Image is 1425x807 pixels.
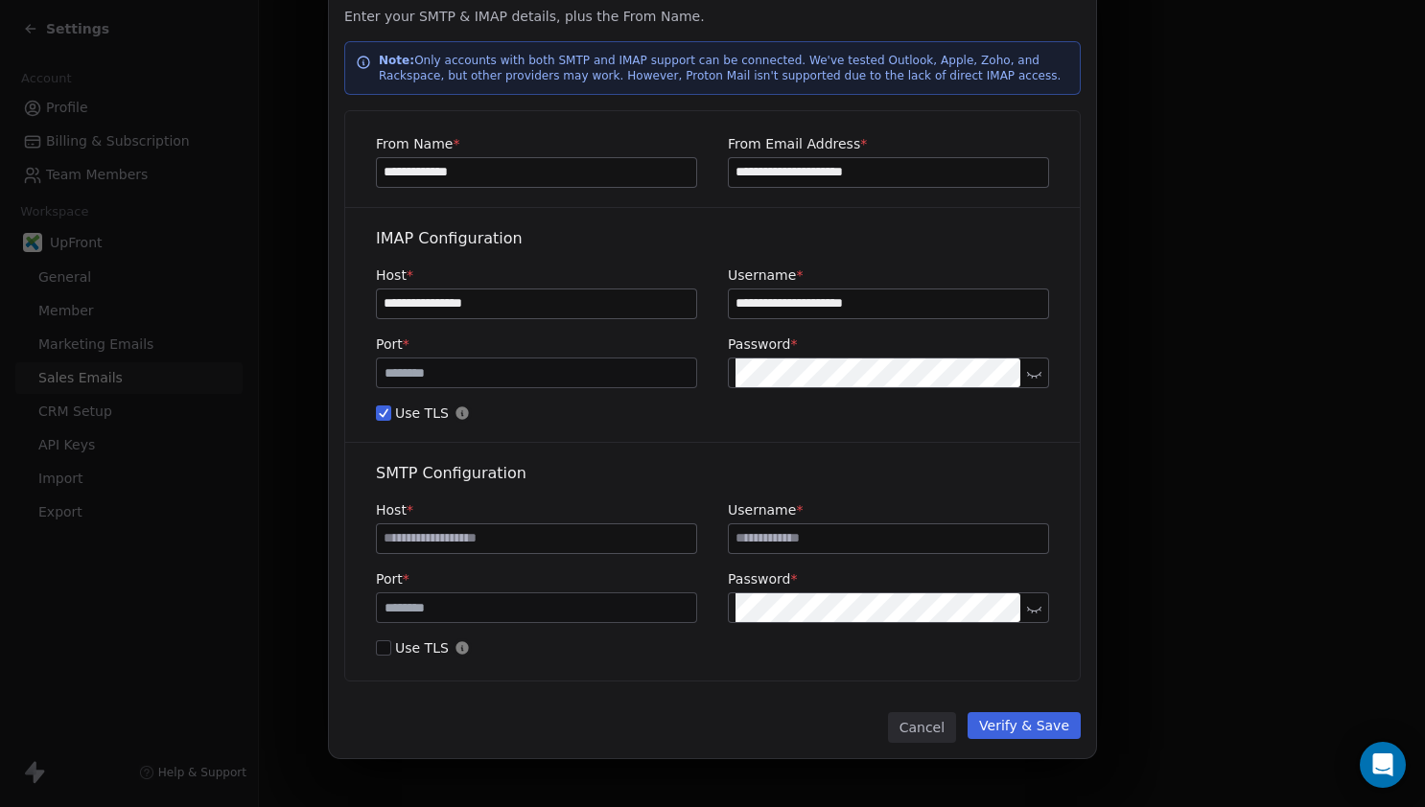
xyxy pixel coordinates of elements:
span: Use TLS [376,638,1049,657]
label: Password [728,334,1049,354]
label: From Name [376,134,697,153]
p: Only accounts with both SMTP and IMAP support can be connected. We've tested Outlook, Apple, Zoho... [379,53,1069,83]
span: Use TLS [376,403,1049,423]
label: Username [728,265,1049,285]
div: IMAP Configuration [376,227,1049,250]
label: Port [376,569,697,588]
label: Port [376,334,697,354]
label: Username [728,500,1049,519]
button: Cancel [888,712,956,743]
button: Use TLS [376,638,391,657]
label: From Email Address [728,134,1049,153]
button: Verify & Save [968,712,1081,739]
label: Host [376,265,697,285]
label: Host [376,500,697,519]
span: Enter your SMTP & IMAP details, plus the From Name. [344,7,1081,26]
strong: Note: [379,54,414,67]
button: Use TLS [376,403,391,423]
label: Password [728,569,1049,588]
div: SMTP Configuration [376,462,1049,485]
